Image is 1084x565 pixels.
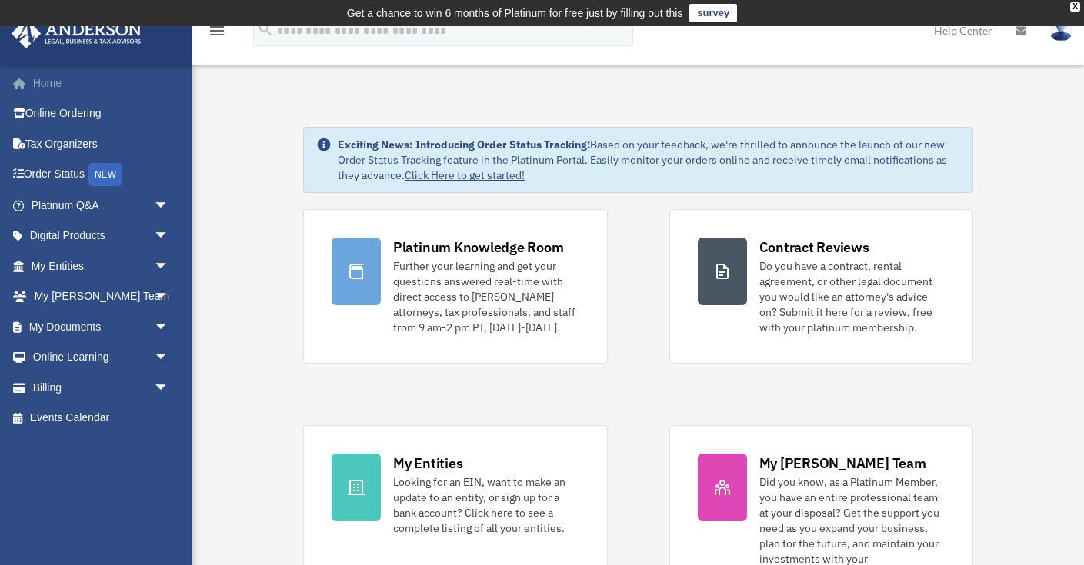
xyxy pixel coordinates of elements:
div: My Entities [393,454,462,473]
strong: Exciting News: Introducing Order Status Tracking! [338,138,590,151]
a: My Entitiesarrow_drop_down [11,251,192,281]
div: Contract Reviews [759,238,869,257]
div: Looking for an EIN, want to make an update to an entity, or sign up for a bank account? Click her... [393,474,579,536]
a: Digital Productsarrow_drop_down [11,221,192,251]
a: My [PERSON_NAME] Teamarrow_drop_down [11,281,192,312]
div: Further your learning and get your questions answered real-time with direct access to [PERSON_NAM... [393,258,579,335]
div: NEW [88,163,122,186]
span: arrow_drop_down [154,311,185,343]
a: My Documentsarrow_drop_down [11,311,192,342]
a: Home [11,68,192,98]
span: arrow_drop_down [154,342,185,374]
span: arrow_drop_down [154,190,185,221]
div: close [1070,2,1080,12]
span: arrow_drop_down [154,221,185,252]
a: Click Here to get started! [405,168,525,182]
a: Platinum Knowledge Room Further your learning and get your questions answered real-time with dire... [303,209,608,364]
div: Get a chance to win 6 months of Platinum for free just by filling out this [347,4,683,22]
img: User Pic [1049,19,1072,42]
i: search [257,21,274,38]
span: arrow_drop_down [154,281,185,313]
a: Online Ordering [11,98,192,129]
img: Anderson Advisors Platinum Portal [7,18,146,48]
span: arrow_drop_down [154,251,185,282]
a: Online Learningarrow_drop_down [11,342,192,373]
a: Contract Reviews Do you have a contract, rental agreement, or other legal document you would like... [669,209,974,364]
a: Platinum Q&Aarrow_drop_down [11,190,192,221]
div: Platinum Knowledge Room [393,238,564,257]
span: arrow_drop_down [154,372,185,404]
a: Tax Organizers [11,128,192,159]
i: menu [208,22,226,40]
a: Events Calendar [11,403,192,434]
div: My [PERSON_NAME] Team [759,454,926,473]
a: survey [689,4,737,22]
a: Order StatusNEW [11,159,192,191]
div: Based on your feedback, we're thrilled to announce the launch of our new Order Status Tracking fe... [338,137,960,183]
div: Do you have a contract, rental agreement, or other legal document you would like an attorney's ad... [759,258,946,335]
a: menu [208,27,226,40]
a: Billingarrow_drop_down [11,372,192,403]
